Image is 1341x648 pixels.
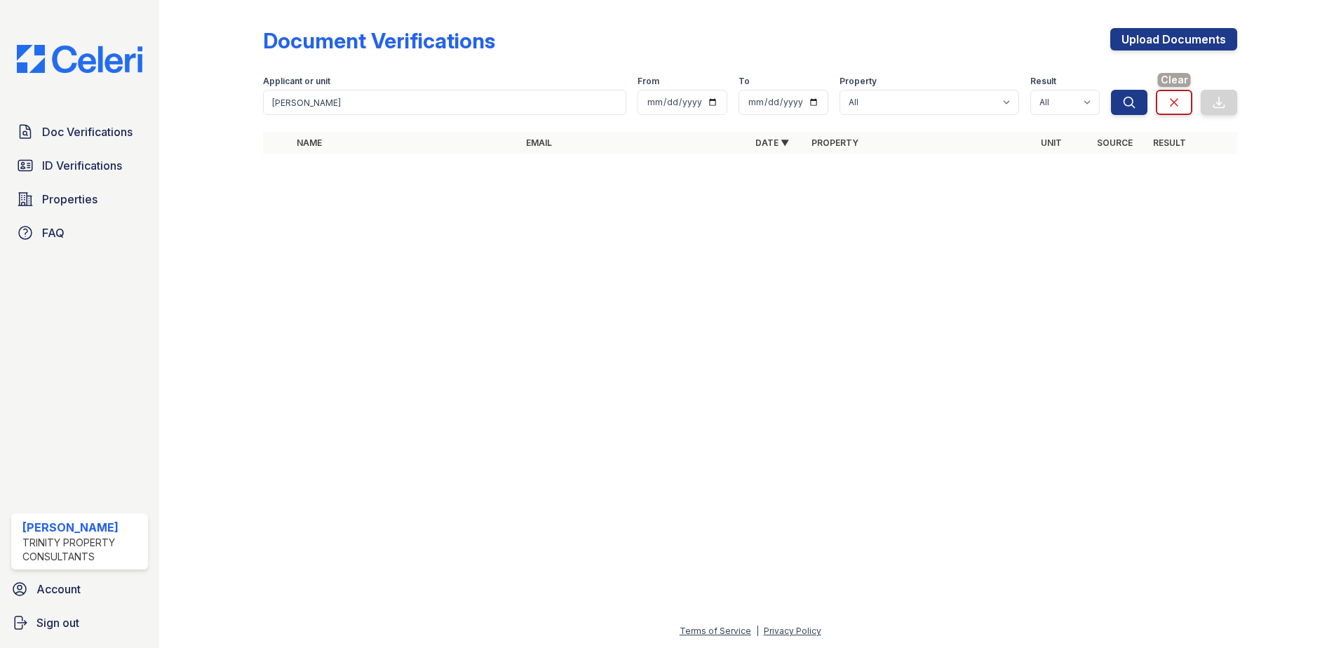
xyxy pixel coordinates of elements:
[638,76,659,87] label: From
[1110,28,1237,50] a: Upload Documents
[22,536,142,564] div: Trinity Property Consultants
[764,626,821,636] a: Privacy Policy
[680,626,751,636] a: Terms of Service
[11,219,148,247] a: FAQ
[263,28,495,53] div: Document Verifications
[1156,90,1192,115] a: Clear
[1097,137,1133,148] a: Source
[11,118,148,146] a: Doc Verifications
[42,157,122,174] span: ID Verifications
[297,137,322,148] a: Name
[11,185,148,213] a: Properties
[1041,137,1062,148] a: Unit
[36,614,79,631] span: Sign out
[526,137,552,148] a: Email
[36,581,81,598] span: Account
[1153,137,1186,148] a: Result
[11,151,148,180] a: ID Verifications
[263,76,330,87] label: Applicant or unit
[6,575,154,603] a: Account
[811,137,858,148] a: Property
[22,519,142,536] div: [PERSON_NAME]
[1030,76,1056,87] label: Result
[42,123,133,140] span: Doc Verifications
[739,76,750,87] label: To
[263,90,626,115] input: Search by name, email, or unit number
[6,609,154,637] a: Sign out
[840,76,877,87] label: Property
[756,626,759,636] div: |
[42,224,65,241] span: FAQ
[42,191,97,208] span: Properties
[755,137,789,148] a: Date ▼
[6,45,154,73] img: CE_Logo_Blue-a8612792a0a2168367f1c8372b55b34899dd931a85d93a1a3d3e32e68fde9ad4.png
[1158,73,1191,87] span: Clear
